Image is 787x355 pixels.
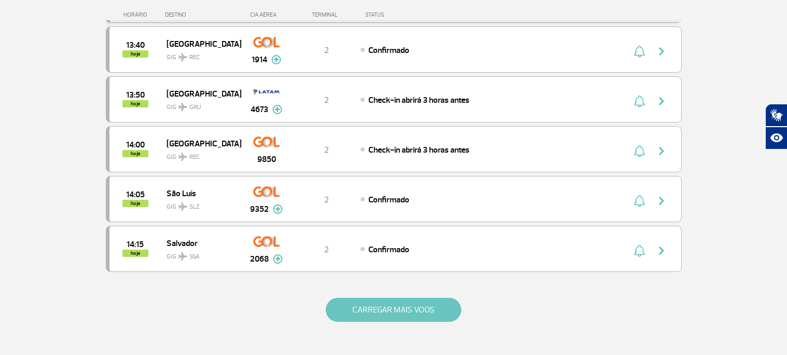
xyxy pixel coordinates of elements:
[368,244,409,255] span: Confirmado
[165,11,241,18] div: DESTINO
[324,244,329,255] span: 2
[189,252,200,262] span: SSA
[167,136,233,150] span: [GEOGRAPHIC_DATA]
[122,100,148,107] span: hoje
[634,145,645,157] img: sino-painel-voo.svg
[257,153,276,166] span: 9850
[634,244,645,257] img: sino-painel-voo.svg
[634,45,645,58] img: sino-painel-voo.svg
[178,53,187,61] img: destiny_airplane.svg
[122,150,148,157] span: hoje
[126,42,145,49] span: 2025-09-30 13:40:00
[127,241,144,248] span: 2025-09-30 14:15:00
[324,95,329,105] span: 2
[324,45,329,56] span: 2
[368,95,470,105] span: Check-in abrirá 3 horas antes
[655,145,668,157] img: seta-direita-painel-voo.svg
[167,236,233,250] span: Salvador
[765,104,787,149] div: Plugin de acessibilidade da Hand Talk.
[178,202,187,211] img: destiny_airplane.svg
[167,247,233,262] span: GIG
[655,244,668,257] img: seta-direita-painel-voo.svg
[368,195,409,205] span: Confirmado
[122,200,148,207] span: hoje
[241,11,293,18] div: CIA AÉREA
[655,95,668,107] img: seta-direita-painel-voo.svg
[167,147,233,162] span: GIG
[368,145,470,155] span: Check-in abrirá 3 horas antes
[324,195,329,205] span: 2
[368,45,409,56] span: Confirmado
[189,153,200,162] span: REC
[765,127,787,149] button: Abrir recursos assistivos.
[634,195,645,207] img: sino-painel-voo.svg
[167,197,233,212] span: GIG
[273,204,283,214] img: mais-info-painel-voo.svg
[167,97,233,112] span: GIG
[167,186,233,200] span: São Luís
[189,202,200,212] span: SLZ
[324,145,329,155] span: 2
[252,53,267,66] span: 1914
[189,53,200,62] span: REC
[178,103,187,111] img: destiny_airplane.svg
[189,103,201,112] span: GRU
[251,103,268,116] span: 4673
[271,55,281,64] img: mais-info-painel-voo.svg
[655,195,668,207] img: seta-direita-painel-voo.svg
[293,11,360,18] div: TERMINAL
[326,298,461,322] button: CARREGAR MAIS VOOS
[178,153,187,161] img: destiny_airplane.svg
[250,253,269,265] span: 2068
[122,50,148,58] span: hoje
[360,11,445,18] div: STATUS
[122,250,148,257] span: hoje
[126,141,145,148] span: 2025-09-30 14:00:00
[167,47,233,62] span: GIG
[167,37,233,50] span: [GEOGRAPHIC_DATA]
[126,91,145,99] span: 2025-09-30 13:50:00
[126,191,145,198] span: 2025-09-30 14:05:00
[167,87,233,100] span: [GEOGRAPHIC_DATA]
[765,104,787,127] button: Abrir tradutor de língua de sinais.
[272,105,282,114] img: mais-info-painel-voo.svg
[250,203,269,215] span: 9352
[634,95,645,107] img: sino-painel-voo.svg
[273,254,283,264] img: mais-info-painel-voo.svg
[109,11,165,18] div: HORÁRIO
[655,45,668,58] img: seta-direita-painel-voo.svg
[178,252,187,261] img: destiny_airplane.svg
